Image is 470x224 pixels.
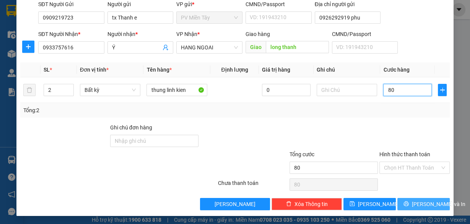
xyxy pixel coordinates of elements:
span: user-add [163,44,169,51]
span: Tên hàng [146,67,171,73]
input: Ghi chú đơn hàng [110,135,198,147]
button: plus [438,84,447,96]
input: Dọc đường [266,41,329,53]
span: Đơn vị tính [80,67,109,73]
span: save [350,201,355,207]
label: Ghi chú đơn hàng [110,124,152,131]
div: SĐT Người Nhận [38,30,104,38]
span: plus [438,87,446,93]
input: 0 [262,84,311,96]
span: plus [23,44,34,50]
input: VD: Bàn, Ghế [146,84,207,96]
span: [PERSON_NAME] [215,200,255,208]
button: delete [23,84,36,96]
span: VP Nhận [176,31,197,37]
span: Giao hàng [246,31,270,37]
div: CMND/Passport [332,30,398,38]
th: Ghi chú [314,62,381,77]
span: [PERSON_NAME] và In [412,200,465,208]
span: delete [286,201,291,207]
span: [PERSON_NAME] [358,200,399,208]
button: deleteXóa Thông tin [272,198,342,210]
button: save[PERSON_NAME] [343,198,396,210]
button: plus [22,41,34,53]
label: Hình thức thanh toán [379,151,430,157]
div: Tổng: 2 [23,106,182,114]
span: Tổng cước [289,151,314,157]
span: Định lượng [221,67,248,73]
span: HANG NGOAI [181,42,238,53]
div: Chưa thanh toán [217,179,289,192]
span: PV Miền Tây [181,12,238,23]
span: Cước hàng [383,67,409,73]
input: Ghi Chú [317,84,377,96]
input: Địa chỉ của người gửi [315,11,381,24]
span: Giá trị hàng [262,67,290,73]
span: SL [44,67,50,73]
span: Giao [246,41,266,53]
button: [PERSON_NAME] [200,198,270,210]
button: printer[PERSON_NAME] và In [397,198,450,210]
div: Người nhận [107,30,174,38]
span: Xóa Thông tin [294,200,328,208]
span: Bất kỳ [85,84,136,96]
span: printer [403,201,409,207]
